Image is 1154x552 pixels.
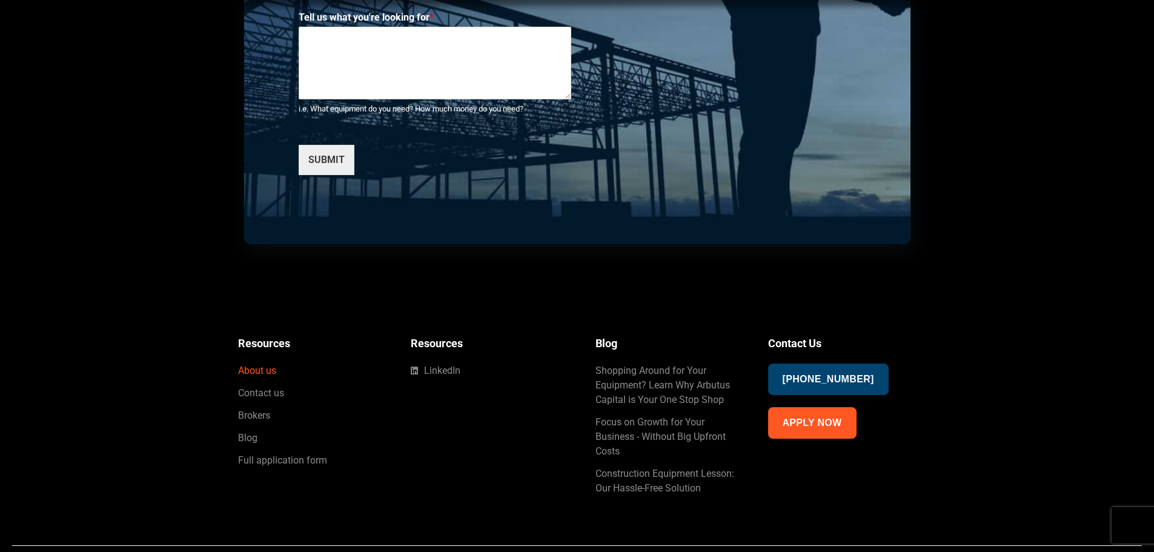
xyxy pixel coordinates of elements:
span: Blog [238,431,257,445]
a: [PHONE_NUMBER] [768,364,889,395]
span: About us [238,364,276,378]
span: Apply Now [783,414,842,431]
a: Contact us [238,386,386,401]
a: Apply Now [768,407,857,439]
a: About us [238,364,386,378]
a: Brokers [238,408,386,423]
a: Construction Equipment Lesson: Our Hassle-Free Solution [595,467,744,496]
a: Full application form [238,453,386,468]
div: i.e. What equipment do you need? How much money do you need? [299,104,571,115]
span: Brokers [238,408,270,423]
h5: Resources [238,335,386,351]
a: Blog [238,431,386,445]
button: SUBMIT [299,145,354,175]
span: LinkedIn [421,364,460,378]
a: Focus on Growth for Your Business - Without Big Upfront Costs [595,415,744,459]
a: LinkedIn [411,364,571,378]
label: Tell us what you're looking for [299,12,571,24]
a: Shopping Around for Your Equipment? Learn Why Arbutus Capital is Your One Stop Shop [595,364,744,407]
h5: Blog [595,335,744,351]
span: Contact us [238,386,284,401]
span: Full application form [238,453,327,468]
h5: Contact Us [768,335,917,351]
h5: Resources [411,335,571,351]
span: [PHONE_NUMBER] [783,371,874,388]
